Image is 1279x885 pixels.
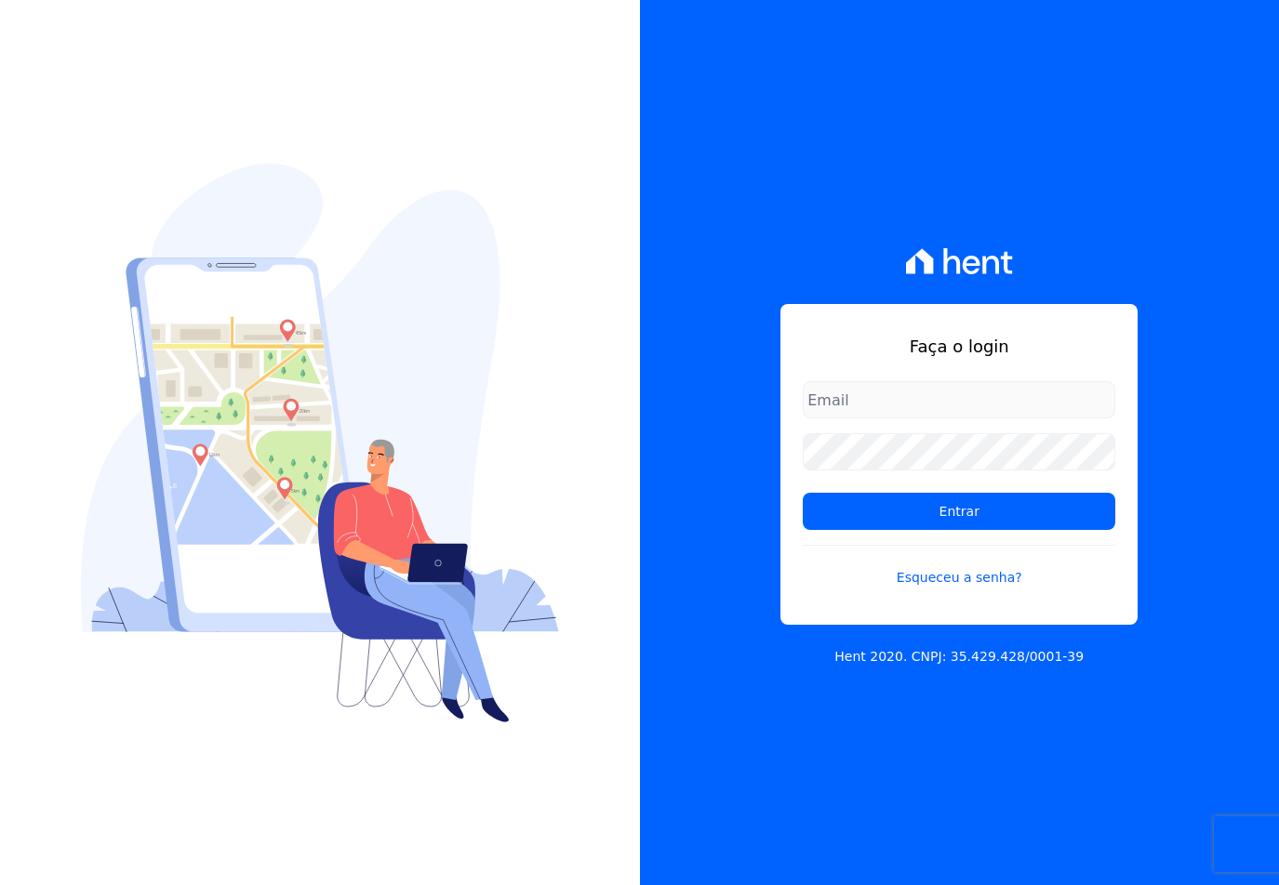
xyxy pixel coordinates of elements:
img: Login [81,164,559,722]
p: Hent 2020. CNPJ: 35.429.428/0001-39 [834,647,1084,667]
input: Entrar [803,493,1115,530]
input: Email [803,381,1115,418]
h1: Faça o login [803,334,1115,359]
a: Esqueceu a senha? [803,545,1115,588]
